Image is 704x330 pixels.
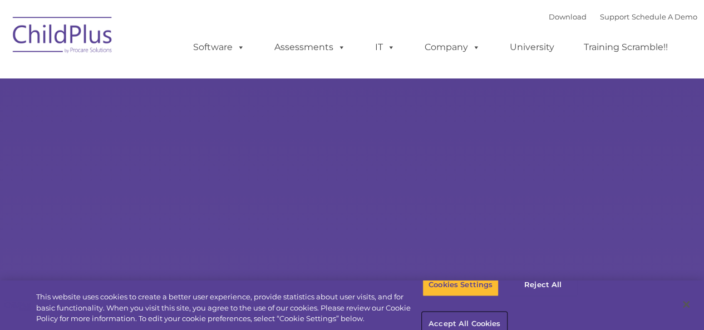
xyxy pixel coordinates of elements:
button: Reject All [508,273,578,297]
button: Cookies Settings [422,273,499,297]
a: University [499,36,565,58]
a: Assessments [263,36,357,58]
span: Phone number [155,119,202,127]
img: ChildPlus by Procare Solutions [7,9,119,65]
a: Company [413,36,491,58]
a: Support [600,12,629,21]
button: Close [674,292,698,317]
a: Software [182,36,256,58]
a: Download [549,12,587,21]
div: This website uses cookies to create a better user experience, provide statistics about user visit... [36,292,422,324]
font: | [549,12,697,21]
a: IT [364,36,406,58]
span: Last name [155,73,189,82]
a: Training Scramble!! [573,36,679,58]
a: Schedule A Demo [632,12,697,21]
